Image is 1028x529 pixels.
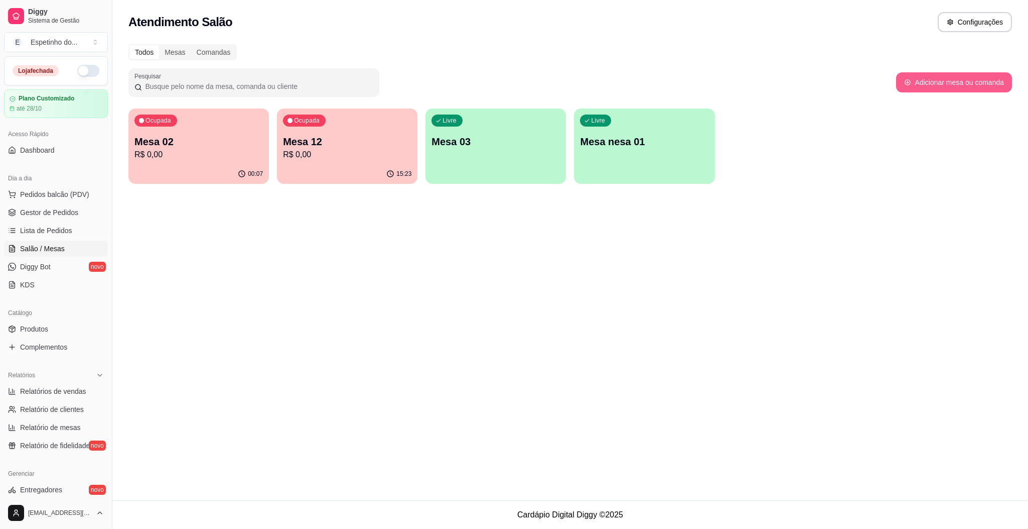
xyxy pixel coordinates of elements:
div: Espetinho do ... [31,37,77,47]
a: Relatórios de vendas [4,383,108,399]
a: Plano Customizadoaté 28/10 [4,89,108,118]
span: Sistema de Gestão [28,17,104,25]
span: E [13,37,23,47]
span: Relatório de fidelidade [20,441,90,451]
span: [EMAIL_ADDRESS][DOMAIN_NAME] [28,509,92,517]
span: Diggy [28,8,104,17]
a: Salão / Mesas [4,241,108,257]
article: Plano Customizado [19,95,74,102]
button: Select a team [4,32,108,52]
footer: Cardápio Digital Diggy © 2025 [112,500,1028,529]
p: Mesa 12 [283,135,411,149]
span: Gestor de Pedidos [20,207,78,218]
button: Pedidos balcão (PDV) [4,186,108,202]
button: LivreMesa 03 [425,109,566,184]
a: KDS [4,277,108,293]
p: R$ 0,00 [134,149,263,161]
button: OcupadaMesa 12R$ 0,0015:23 [277,109,417,184]
div: Acesso Rápido [4,126,108,142]
p: Mesa nesa 01 [580,135,708,149]
a: DiggySistema de Gestão [4,4,108,28]
a: Entregadoresnovo [4,482,108,498]
span: Dashboard [20,145,55,155]
div: Loja fechada [13,65,59,76]
span: Produtos [20,324,48,334]
span: Diggy Bot [20,262,51,272]
button: Alterar Status [77,65,99,77]
a: Relatório de clientes [4,401,108,417]
span: Relatório de mesas [20,422,81,433]
p: Ocupada [145,117,171,125]
h2: Atendimento Salão [128,14,232,30]
p: Livre [591,117,605,125]
a: Dashboard [4,142,108,158]
a: Lista de Pedidos [4,223,108,239]
article: até 28/10 [17,104,42,113]
span: Salão / Mesas [20,244,65,254]
span: Complementos [20,342,67,352]
input: Pesquisar [142,81,373,91]
span: Relatório de clientes [20,404,84,414]
a: Gestor de Pedidos [4,204,108,221]
span: Pedidos balcão (PDV) [20,189,89,199]
p: 00:07 [248,170,263,178]
p: 15:23 [396,170,411,178]
button: LivreMesa nesa 01 [574,109,714,184]
span: Relatórios de vendas [20,386,86,396]
a: Relatório de mesas [4,419,108,436]
span: Entregadores [20,485,62,495]
label: Pesquisar [134,72,165,80]
button: OcupadaMesa 02R$ 0,0000:07 [128,109,269,184]
p: R$ 0,00 [283,149,411,161]
p: Mesa 02 [134,135,263,149]
div: Gerenciar [4,466,108,482]
a: Produtos [4,321,108,337]
div: Comandas [191,45,236,59]
p: Mesa 03 [431,135,560,149]
div: Todos [129,45,159,59]
span: Lista de Pedidos [20,226,72,236]
button: Configurações [938,12,1012,32]
span: Relatórios [8,371,35,379]
p: Ocupada [294,117,320,125]
button: Adicionar mesa ou comanda [896,72,1012,92]
p: Livre [443,117,457,125]
div: Mesas [159,45,191,59]
a: Relatório de fidelidadenovo [4,438,108,454]
a: Diggy Botnovo [4,259,108,275]
div: Catálogo [4,305,108,321]
span: KDS [20,280,35,290]
button: [EMAIL_ADDRESS][DOMAIN_NAME] [4,501,108,525]
div: Dia a dia [4,170,108,186]
a: Complementos [4,339,108,355]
